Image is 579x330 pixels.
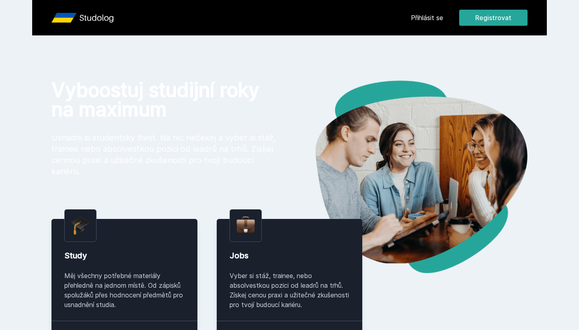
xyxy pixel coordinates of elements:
[230,271,350,309] div: Vyber si stáž, trainee, nebo absolvestkou pozici od leadrů na trhů. Získej cenou praxi a užitečné...
[230,250,350,261] div: Jobs
[236,214,255,235] img: briefcase.png
[411,13,443,23] a: Přihlásit se
[64,271,185,309] div: Měj všechny potřebné materiály přehledně na jednom místě. Od zápisků spolužáků přes hodnocení pře...
[289,80,528,273] img: hero.png
[51,132,277,177] p: Usnadni si studentský život. Na nic nečekej a vyber si stáž, trainee nebo absolvestkou pozici od ...
[459,10,528,26] button: Registrovat
[64,250,185,261] div: Study
[71,216,90,235] img: graduation-cap.png
[51,80,277,119] h1: Vyboostuj studijní roky na maximum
